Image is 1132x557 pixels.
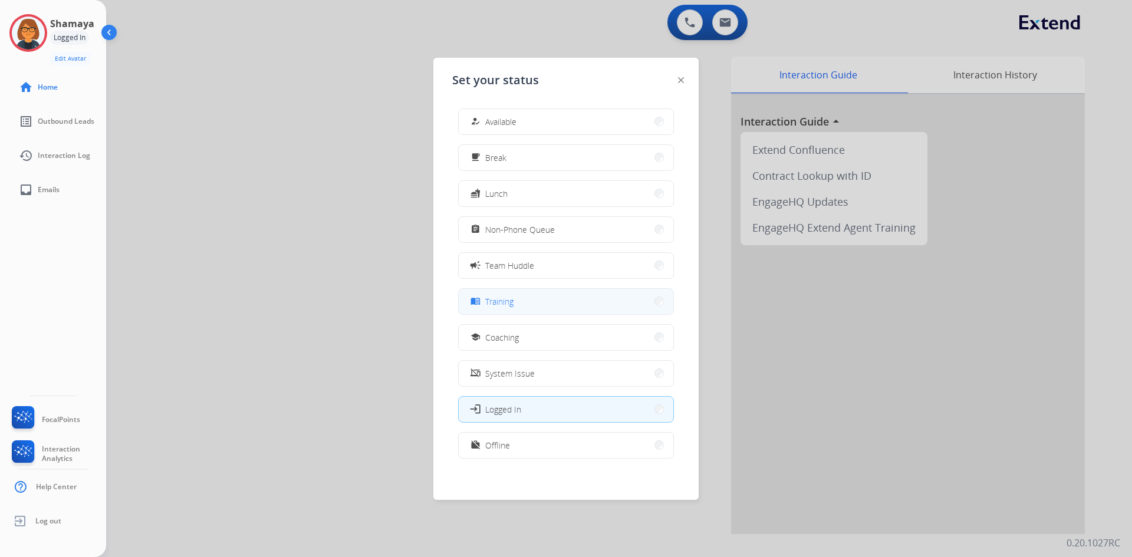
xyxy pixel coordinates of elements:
[459,361,673,386] button: System Issue
[470,440,481,450] mat-icon: work_off
[485,151,506,164] span: Break
[9,440,106,467] a: Interaction Analytics
[469,259,481,271] mat-icon: campaign
[38,117,94,126] span: Outbound Leads
[50,31,89,45] div: Logged In
[485,403,521,416] span: Logged In
[19,149,33,163] mat-icon: history
[42,444,106,463] span: Interaction Analytics
[19,114,33,128] mat-icon: list_alt
[485,439,510,451] span: Offline
[38,83,58,92] span: Home
[452,72,539,88] span: Set your status
[459,181,673,206] button: Lunch
[485,367,535,380] span: System Issue
[42,415,80,424] span: FocalPoints
[459,253,673,278] button: Team Huddle
[36,482,77,492] span: Help Center
[485,331,519,344] span: Coaching
[38,185,60,195] span: Emails
[19,80,33,94] mat-icon: home
[459,109,673,134] button: Available
[459,145,673,170] button: Break
[1067,536,1120,550] p: 0.20.1027RC
[485,116,516,128] span: Available
[469,403,481,415] mat-icon: login
[470,368,481,378] mat-icon: phonelink_off
[470,153,481,163] mat-icon: free_breakfast
[9,406,80,433] a: FocalPoints
[35,516,61,526] span: Log out
[19,183,33,197] mat-icon: inbox
[459,325,673,350] button: Coaching
[38,151,90,160] span: Interaction Log
[470,189,481,199] mat-icon: fastfood
[12,17,45,50] img: avatar
[470,296,481,306] mat-icon: menu_book
[470,225,481,235] mat-icon: assignment
[459,397,673,422] button: Logged In
[459,217,673,242] button: Non-Phone Queue
[470,332,481,342] mat-icon: school
[485,259,534,272] span: Team Huddle
[678,77,684,83] img: close-button
[50,52,91,65] button: Edit Avatar
[470,117,481,127] mat-icon: how_to_reg
[485,295,514,308] span: Training
[485,187,508,200] span: Lunch
[459,289,673,314] button: Training
[485,223,555,236] span: Non-Phone Queue
[459,433,673,458] button: Offline
[50,17,94,31] h3: Shamaya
